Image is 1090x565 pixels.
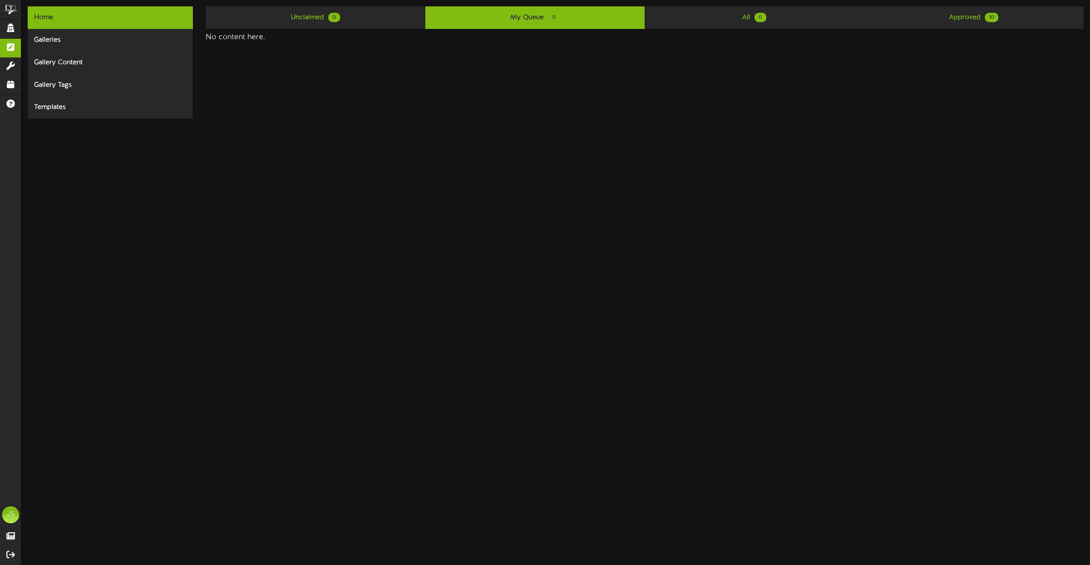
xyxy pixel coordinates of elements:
[425,6,645,29] a: My Queue
[206,33,1084,42] h4: No content here.
[206,6,425,29] a: Unclaimed
[28,96,193,119] div: Templates
[28,74,193,97] div: Gallery Tags
[328,13,340,22] span: 0
[548,13,560,22] span: 0
[985,13,998,22] span: 10
[28,51,193,74] div: Gallery Content
[645,6,864,29] a: All
[28,6,193,29] div: Home
[28,29,193,51] div: Galleries
[864,6,1084,29] a: Approved
[2,506,19,523] div: JS
[754,13,766,22] span: 0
